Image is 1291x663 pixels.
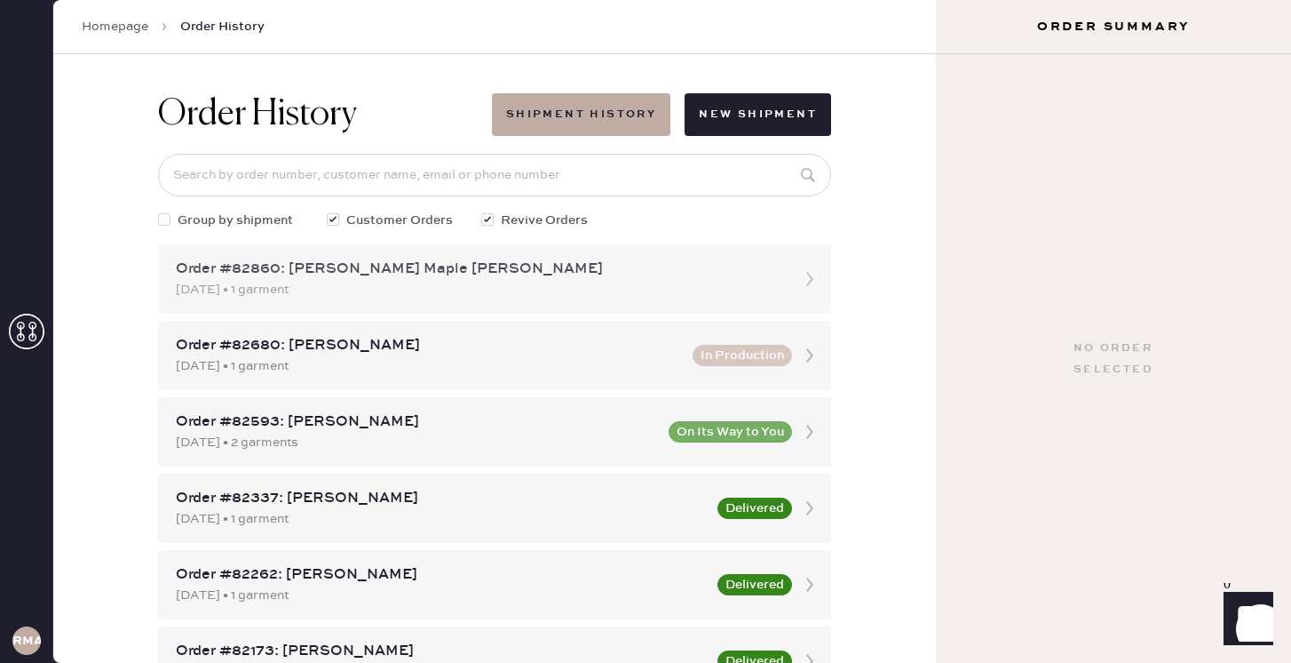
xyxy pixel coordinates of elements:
[176,488,707,509] div: Order #82337: [PERSON_NAME]
[82,18,148,36] a: Homepage
[176,641,707,662] div: Order #82173: [PERSON_NAME]
[176,280,781,300] div: [DATE] • 1 garment
[178,211,293,230] span: Group by shipment
[180,18,265,36] span: Order History
[669,421,792,443] button: On Its Way to You
[12,635,41,647] h3: RMA
[501,211,588,230] span: Revive Orders
[176,509,707,529] div: [DATE] • 1 garment
[176,433,658,452] div: [DATE] • 2 garments
[176,259,781,280] div: Order #82860: [PERSON_NAME] Maple [PERSON_NAME]
[176,411,658,433] div: Order #82593: [PERSON_NAME]
[492,93,670,136] button: Shipment History
[176,564,707,586] div: Order #82262: [PERSON_NAME]
[176,586,707,605] div: [DATE] • 1 garment
[693,345,792,366] button: In Production
[1073,338,1153,380] div: No order selected
[717,574,792,595] button: Delivered
[717,498,792,519] button: Delivered
[158,154,831,196] input: Search by order number, customer name, email or phone number
[1207,583,1283,659] iframe: Front Chat
[176,335,682,356] div: Order #82680: [PERSON_NAME]
[936,18,1291,36] h3: Order Summary
[176,356,682,376] div: [DATE] • 1 garment
[158,93,357,136] h1: Order History
[685,93,831,136] button: New Shipment
[346,211,453,230] span: Customer Orders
